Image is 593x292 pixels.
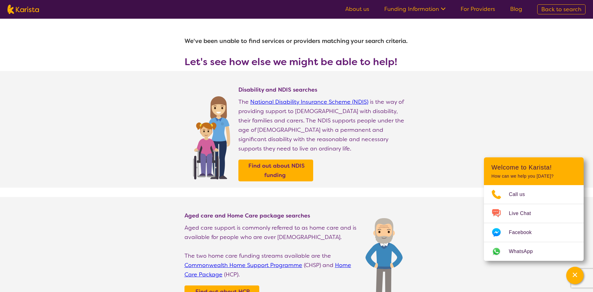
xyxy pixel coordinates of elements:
[240,161,312,180] a: Find out about NDIS funding
[509,247,540,256] span: WhatsApp
[7,5,39,14] img: Karista logo
[566,267,584,284] button: Channel Menu
[238,97,409,153] p: The is the way of providing support to [DEMOGRAPHIC_DATA] with disability, their families and car...
[191,92,232,180] img: Find NDIS and Disability services and providers
[484,185,584,261] ul: Choose channel
[345,5,369,13] a: About us
[184,223,359,242] p: Aged care support is commonly referred to as home care and is available for people who are over [...
[491,174,576,179] p: How can we help you [DATE]?
[509,209,538,218] span: Live Chat
[184,212,359,219] h4: Aged care and Home Care package searches
[184,251,359,279] p: The two home care funding streams available are the (CHSP) and (HCP).
[491,164,576,171] h2: Welcome to Karista!
[509,228,539,237] span: Facebook
[537,4,586,14] a: Back to search
[184,261,302,269] a: Commonwealth Home Support Programme
[184,56,409,67] h3: Let's see how else we might be able to help!
[541,6,581,13] span: Back to search
[184,34,409,49] h1: We've been unable to find services or providers matching your search criteria.
[461,5,495,13] a: For Providers
[509,190,533,199] span: Call us
[248,162,305,179] b: Find out about NDIS funding
[510,5,522,13] a: Blog
[238,86,409,93] h4: Disability and NDIS searches
[484,157,584,261] div: Channel Menu
[484,242,584,261] a: Web link opens in a new tab.
[250,98,368,106] a: National Disability Insurance Scheme (NDIS)
[384,5,446,13] a: Funding Information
